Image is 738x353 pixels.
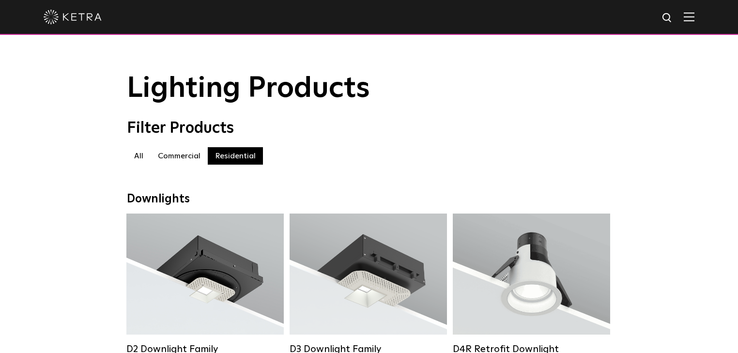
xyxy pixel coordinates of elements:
span: Lighting Products [127,74,370,103]
img: ketra-logo-2019-white [44,10,102,24]
div: Downlights [127,192,611,206]
img: search icon [661,12,674,24]
label: All [127,147,151,165]
label: Residential [208,147,263,165]
label: Commercial [151,147,208,165]
img: Hamburger%20Nav.svg [684,12,694,21]
div: Filter Products [127,119,611,138]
